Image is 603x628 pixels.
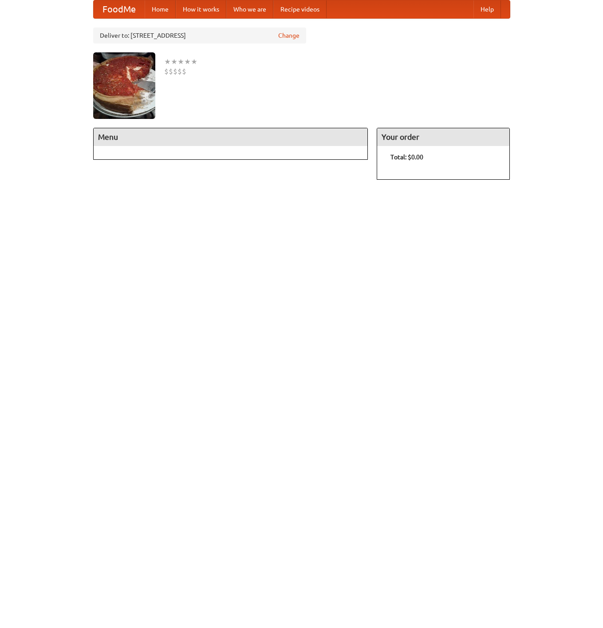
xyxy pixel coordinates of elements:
a: Recipe videos [273,0,327,18]
a: Home [145,0,176,18]
li: $ [182,67,186,76]
li: ★ [164,57,171,67]
li: ★ [171,57,177,67]
li: $ [173,67,177,76]
b: Total: $0.00 [390,154,423,161]
li: ★ [177,57,184,67]
a: Help [473,0,501,18]
li: $ [164,67,169,76]
a: FoodMe [94,0,145,18]
li: ★ [184,57,191,67]
li: ★ [191,57,197,67]
div: Deliver to: [STREET_ADDRESS] [93,28,306,43]
h4: Your order [377,128,509,146]
img: angular.jpg [93,52,155,119]
a: Who we are [226,0,273,18]
li: $ [169,67,173,76]
h4: Menu [94,128,368,146]
a: How it works [176,0,226,18]
li: $ [177,67,182,76]
a: Change [278,31,300,40]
